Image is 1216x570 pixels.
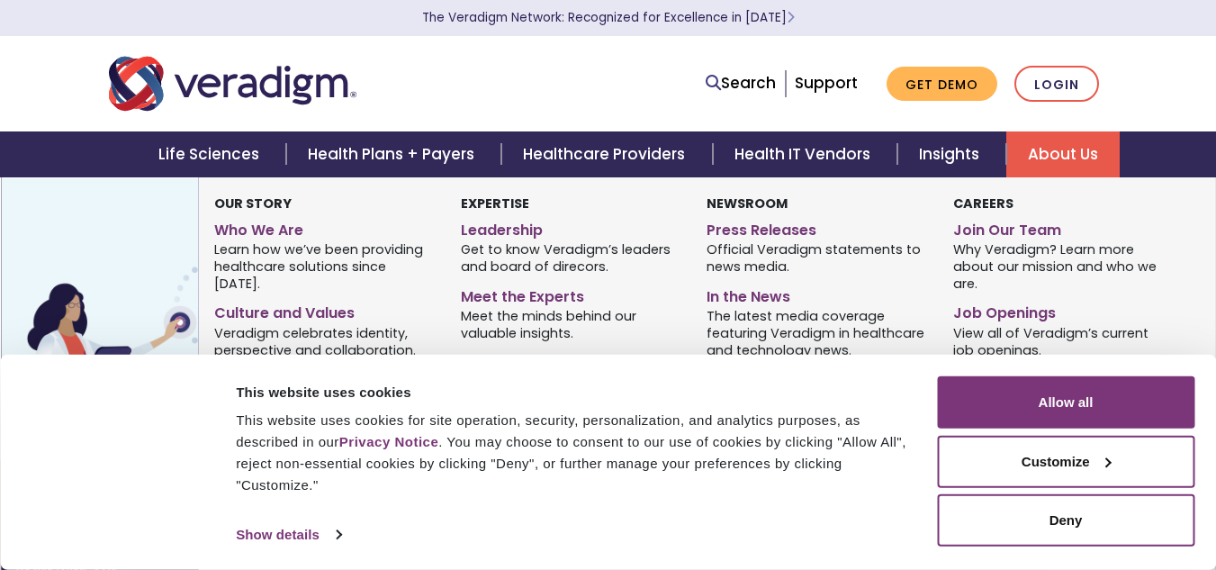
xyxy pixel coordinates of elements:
[461,281,680,307] a: Meet the Experts
[887,67,997,102] a: Get Demo
[707,281,925,307] a: In the News
[937,376,1194,429] button: Allow all
[286,131,501,177] a: Health Plans + Payers
[953,195,1013,213] strong: Careers
[1014,66,1099,103] a: Login
[787,9,795,26] span: Learn More
[461,195,529,213] strong: Expertise
[953,323,1172,358] span: View all of Veradigm’s current job openings.
[422,9,795,26] a: The Veradigm Network: Recognized for Excellence in [DATE]Learn More
[795,72,858,94] a: Support
[937,494,1194,547] button: Deny
[461,240,680,276] span: Get to know Veradigm’s leaders and board of direcors.
[707,307,925,359] span: The latest media coverage featuring Veradigm in healthcare and technology news.
[214,240,433,293] span: Learn how we’ve been providing healthcare solutions since [DATE].
[937,435,1194,487] button: Customize
[214,195,292,213] strong: Our Story
[707,195,788,213] strong: Newsroom
[109,54,356,113] img: Veradigm logo
[461,214,680,240] a: Leadership
[1006,131,1120,177] a: About Us
[236,521,340,548] a: Show details
[339,434,438,449] a: Privacy Notice
[236,381,916,403] div: This website uses cookies
[953,240,1172,293] span: Why Veradigm? Learn more about our mission and who we are.
[713,131,897,177] a: Health IT Vendors
[707,214,925,240] a: Press Releases
[214,297,433,323] a: Culture and Values
[706,71,776,95] a: Search
[214,323,433,358] span: Veradigm celebrates identity, perspective and collaboration.
[501,131,712,177] a: Healthcare Providers
[214,214,433,240] a: Who We Are
[1,177,291,493] img: Vector image of Veradigm’s Story
[953,214,1172,240] a: Join Our Team
[236,410,916,496] div: This website uses cookies for site operation, security, personalization, and analytics purposes, ...
[461,307,680,342] span: Meet the minds behind our valuable insights.
[707,240,925,276] span: Official Veradigm statements to news media.
[897,131,1006,177] a: Insights
[953,297,1172,323] a: Job Openings
[137,131,286,177] a: Life Sciences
